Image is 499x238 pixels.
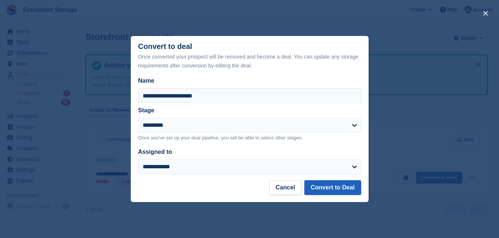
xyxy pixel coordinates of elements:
label: Name [138,76,361,85]
button: Convert to Deal [304,180,361,195]
label: Stage [138,107,155,113]
div: Once converted your prospect will be removed and become a deal. You can update any storage requir... [138,52,361,70]
div: Convert to deal [138,42,361,70]
button: close [480,7,492,19]
p: Once you've set up your deal pipeline, you will be able to select other stages. [138,134,361,142]
button: Cancel [269,180,301,195]
label: Assigned to [138,149,172,155]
